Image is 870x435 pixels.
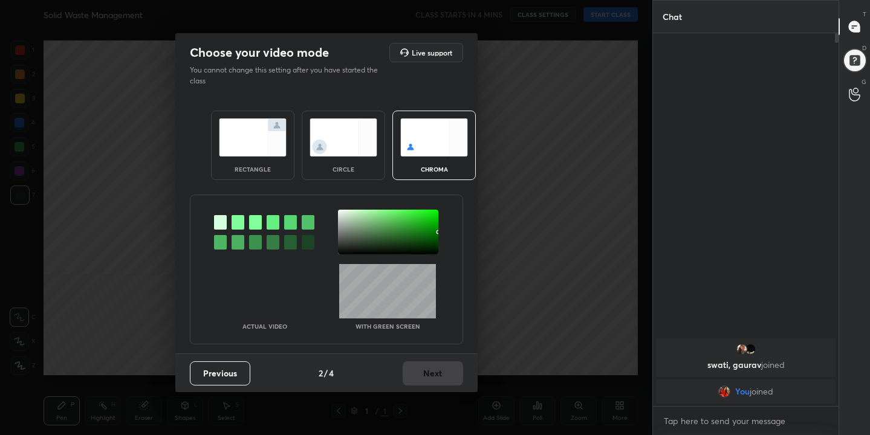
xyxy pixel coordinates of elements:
h4: 4 [329,367,334,379]
img: chromaScreenIcon.c19ab0a0.svg [400,118,468,156]
span: joined [750,387,773,396]
p: Chat [653,1,692,33]
button: Previous [190,361,250,385]
p: G [862,77,866,86]
p: Actual Video [242,323,287,329]
p: D [862,43,866,53]
div: circle [319,166,368,172]
img: 2bdf3e3e17634c6ebcf44cd561fd4298.jpg [744,343,756,355]
div: rectangle [229,166,277,172]
h5: Live support [412,49,452,56]
p: T [863,10,866,19]
h2: Choose your video mode [190,45,329,60]
img: normalScreenIcon.ae25ed63.svg [219,118,287,156]
img: circleScreenIcon.acc0effb.svg [310,118,377,156]
h4: 2 [319,367,323,379]
span: joined [761,359,785,370]
img: e8264a57f34749feb2a1a1cab8da49a2.jpg [718,385,730,398]
span: You [735,387,750,396]
h4: / [324,367,328,379]
p: swati, gaurav [663,360,828,370]
p: With green screen [355,323,420,329]
div: grid [653,336,839,406]
img: 2171b84a3f5d46ffbb1d5035fcce5c7f.jpg [736,343,748,355]
div: chroma [410,166,458,172]
p: You cannot change this setting after you have started the class [190,65,386,86]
